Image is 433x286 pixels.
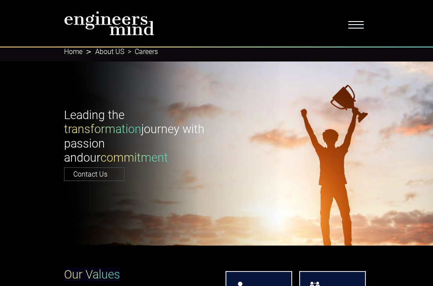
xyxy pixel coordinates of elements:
[64,11,154,36] img: logo
[64,268,120,282] span: Our Values
[124,47,158,57] li: Careers
[64,42,369,62] nav: breadcrumb
[100,151,168,165] span: commitment
[64,47,82,56] a: Home
[95,47,124,56] a: About US
[343,16,369,31] button: Toggle navigation
[64,108,211,165] h1: Leading the journey with passion and our
[64,167,125,181] a: Contact Us
[64,122,141,136] span: transformation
